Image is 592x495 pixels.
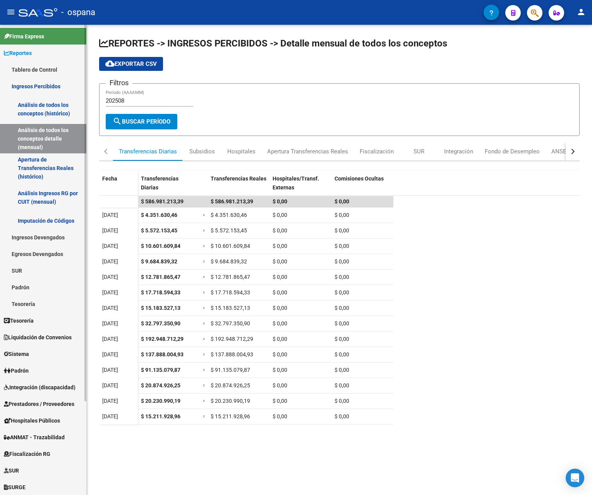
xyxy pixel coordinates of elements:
span: $ 0,00 [335,243,349,249]
span: Padrón [4,366,29,375]
h3: Filtros [106,77,132,88]
span: $ 10.601.609,84 [211,243,250,249]
span: $ 4.351.630,46 [211,212,247,218]
span: $ 20.874.926,25 [141,382,180,388]
span: Prestadores / Proveedores [4,400,74,408]
mat-icon: cloud_download [105,59,115,68]
span: [DATE] [102,398,118,404]
span: Fiscalización RG [4,450,50,458]
span: $ 15.211.928,96 [211,413,250,419]
div: SUR [414,147,424,156]
span: $ 137.888.004,93 [141,351,184,357]
span: $ 0,00 [335,274,349,280]
span: $ 0,00 [273,243,287,249]
span: $ 17.718.594,33 [211,289,250,296]
span: $ 32.797.350,90 [211,320,250,327]
mat-icon: search [113,117,122,126]
span: = [203,398,206,404]
span: = [203,336,206,342]
datatable-header-cell: Transferencias Reales [208,170,269,203]
span: $ 0,00 [273,413,287,419]
span: $ 0,00 [335,305,349,311]
span: $ 0,00 [273,336,287,342]
span: $ 0,00 [273,351,287,357]
div: Open Intercom Messenger [566,469,584,487]
span: $ 0,00 [335,336,349,342]
datatable-header-cell: Hospitales/Transf. Externas [269,170,331,203]
span: Tesorería [4,316,34,325]
span: [DATE] [102,305,118,311]
button: Exportar CSV [99,57,163,71]
span: SUR [4,466,19,475]
span: $ 5.572.153,45 [141,227,177,234]
button: Buscar Período [106,114,177,129]
span: $ 5.572.153,45 [211,227,247,234]
span: $ 586.981.213,39 [141,198,184,205]
span: $ 0,00 [335,320,349,327]
span: $ 15.183.527,13 [211,305,250,311]
span: Exportar CSV [105,60,157,67]
span: $ 0,00 [273,227,287,234]
span: = [203,382,206,388]
div: Apertura Transferencias Reales [267,147,348,156]
span: $ 0,00 [273,212,287,218]
div: Transferencias Diarias [119,147,177,156]
span: Sistema [4,350,29,358]
span: = [203,367,206,373]
span: Hospitales/Transf. Externas [273,175,319,191]
span: $ 192.948.712,29 [141,336,184,342]
span: $ 0,00 [335,227,349,234]
span: [DATE] [102,413,118,419]
span: $ 0,00 [335,382,349,388]
span: Comisiones Ocultas [335,175,384,182]
span: REPORTES -> INGRESOS PERCIBIDOS -> Detalle mensual de todos los conceptos [99,38,447,49]
span: $ 0,00 [273,198,287,205]
span: [DATE] [102,289,118,296]
span: $ 4.351.630,46 [141,212,177,218]
span: Integración (discapacidad) [4,383,76,392]
span: $ 192.948.712,29 [211,336,253,342]
span: $ 137.888.004,93 [211,351,253,357]
span: - ospana [61,4,95,21]
span: [DATE] [102,351,118,357]
span: = [203,212,206,218]
span: $ 0,00 [335,413,349,419]
span: = [203,320,206,327]
span: $ 12.781.865,47 [141,274,180,280]
span: $ 32.797.350,90 [141,320,180,327]
div: Fondo de Desempleo [485,147,540,156]
div: Integración [444,147,473,156]
span: $ 0,00 [335,212,349,218]
span: SURGE [4,483,26,492]
span: [DATE] [102,382,118,388]
span: $ 15.183.527,13 [141,305,180,311]
span: [DATE] [102,274,118,280]
span: [DATE] [102,258,118,265]
span: ANMAT - Trazabilidad [4,433,65,442]
span: = [203,289,206,296]
span: Fecha [102,175,117,182]
span: $ 0,00 [273,320,287,327]
span: = [203,258,206,265]
span: $ 0,00 [335,289,349,296]
span: $ 0,00 [335,258,349,265]
span: $ 9.684.839,32 [141,258,177,265]
span: = [203,227,206,234]
mat-icon: person [577,7,586,17]
span: $ 0,00 [273,258,287,265]
span: Buscar Período [113,118,170,125]
span: $ 20.230.990,19 [141,398,180,404]
div: Fiscalización [360,147,394,156]
span: $ 0,00 [335,367,349,373]
span: $ 20.230.990,19 [211,398,250,404]
span: $ 0,00 [273,398,287,404]
span: [DATE] [102,243,118,249]
mat-icon: menu [6,7,15,17]
span: $ 12.781.865,47 [211,274,250,280]
span: [DATE] [102,336,118,342]
span: $ 0,00 [335,198,349,205]
datatable-header-cell: Transferencias Diarias [138,170,200,203]
span: $ 91.135.079,87 [141,367,180,373]
span: $ 91.135.079,87 [211,367,250,373]
div: Subsidios [189,147,215,156]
